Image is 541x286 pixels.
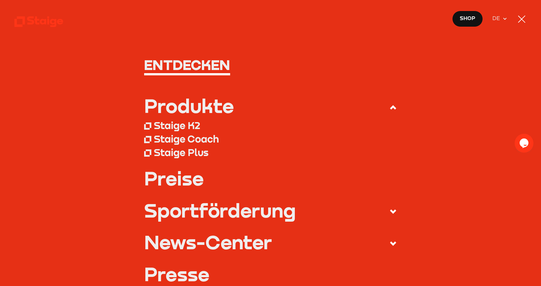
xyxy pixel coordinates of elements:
[144,132,397,145] a: Staige Coach
[515,134,535,153] iframe: chat widget
[144,96,234,115] div: Produkte
[492,14,502,23] span: DE
[144,232,272,251] div: News-Center
[452,11,483,27] a: Shop
[154,119,200,131] div: Staige K2
[460,14,475,23] span: Shop
[144,145,397,159] a: Staige Plus
[144,118,397,132] a: Staige K2
[144,264,397,283] a: Presse
[144,169,397,188] a: Preise
[154,133,219,145] div: Staige Coach
[144,201,296,220] div: Sportförderung
[154,146,208,158] div: Staige Plus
